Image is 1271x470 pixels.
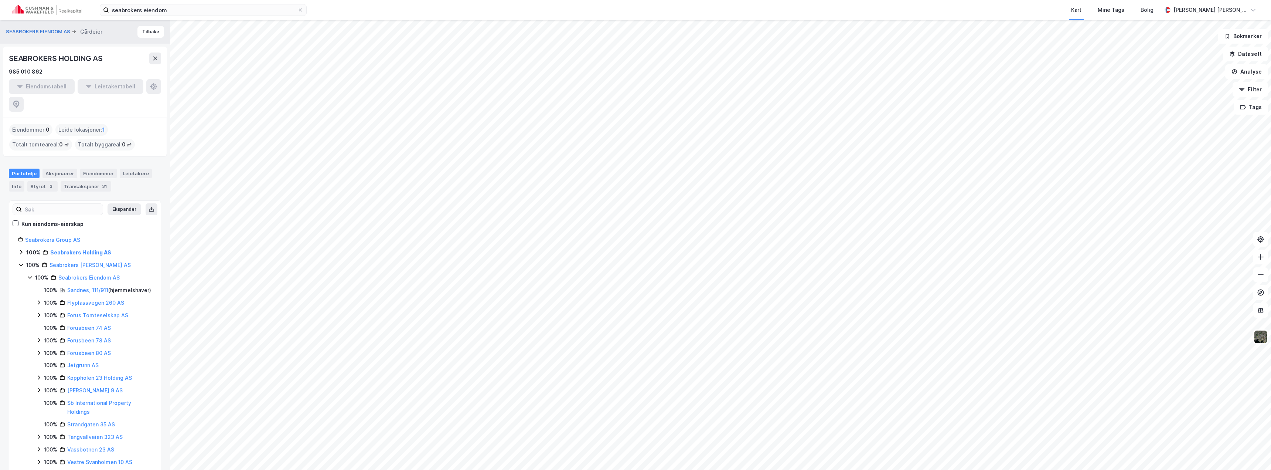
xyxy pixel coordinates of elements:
span: 0 ㎡ [59,140,69,149]
a: Forusbeen 74 AS [67,325,111,331]
a: Seabrokers Eiendom AS [58,274,120,281]
div: 100% [44,458,57,467]
a: Seabrokers Holding AS [50,249,111,256]
div: 100% [44,349,57,358]
a: [PERSON_NAME] 9 AS [67,387,123,393]
div: 100% [44,373,57,382]
a: Forusbeen 80 AS [67,350,111,356]
a: Seabrokers [PERSON_NAME] AS [50,262,131,268]
div: 100% [44,445,57,454]
a: Forus Tomteselskap AS [67,312,128,318]
div: Kart [1071,6,1081,14]
span: 1 [102,125,105,134]
a: Sandnes, 111/911 [67,287,108,293]
div: Eiendommer [80,169,117,178]
div: ( hjemmelshaver ) [67,286,151,295]
div: 100% [44,361,57,370]
input: Søk [22,204,103,215]
div: 100% [44,298,57,307]
div: 3 [47,183,55,190]
div: Leide lokasjoner : [55,124,108,136]
a: Forusbeen 78 AS [67,337,111,344]
div: 100% [44,420,57,429]
div: Leietakere [120,169,152,178]
div: Totalt byggareal : [75,139,135,151]
div: Eiendommer : [9,124,52,136]
a: Jetgrunn AS [67,362,99,368]
a: Strandgaten 35 AS [67,421,115,427]
a: Vestre Svanholmen 10 AS [67,459,132,465]
div: 100% [44,399,57,408]
input: Søk på adresse, matrikkel, gårdeiere, leietakere eller personer [109,4,297,16]
span: 0 ㎡ [122,140,132,149]
div: 100% [44,336,57,345]
div: Gårdeier [80,27,102,36]
div: Portefølje [9,169,40,178]
div: 100% [26,248,40,257]
div: Styret [27,181,58,192]
div: 100% [44,286,57,295]
div: 100% [35,273,48,282]
span: 0 [46,125,50,134]
div: 100% [44,386,57,395]
a: Flyplassvegen 260 AS [67,300,124,306]
div: Kontrollprogram for chat [1234,435,1271,470]
button: Tags [1234,100,1268,115]
div: Mine Tags [1098,6,1124,14]
iframe: Chat Widget [1234,435,1271,470]
div: Kun eiendoms-eierskap [21,220,84,229]
a: Tangvallveien 323 AS [67,434,123,440]
button: Bokmerker [1218,29,1268,44]
div: 100% [44,324,57,332]
a: Koppholen 23 Holding AS [67,375,132,381]
button: Filter [1233,82,1268,97]
div: 100% [44,433,57,442]
div: 100% [44,311,57,320]
img: cushman-wakefield-realkapital-logo.202ea83816669bd177139c58696a8fa1.svg [12,5,82,15]
button: Analyse [1225,64,1268,79]
div: [PERSON_NAME] [PERSON_NAME] [1173,6,1247,14]
button: SEABROKERS EIENDOM AS [6,28,72,35]
div: Transaksjoner [61,181,111,192]
button: Datasett [1223,47,1268,61]
div: Aksjonærer [42,169,77,178]
div: 985 010 862 [9,67,42,76]
button: Tilbake [137,26,164,38]
div: Info [9,181,24,192]
a: Vassbotnen 23 AS [67,446,114,453]
a: Seabrokers Group AS [25,237,80,243]
div: Bolig [1141,6,1154,14]
div: 31 [101,183,108,190]
div: Totalt tomteareal : [9,139,72,151]
div: 100% [26,261,40,270]
a: Sb International Property Holdings [67,400,131,415]
img: 9k= [1254,330,1268,344]
button: Ekspander [108,203,141,215]
div: SEABROKERS HOLDING AS [9,53,104,64]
